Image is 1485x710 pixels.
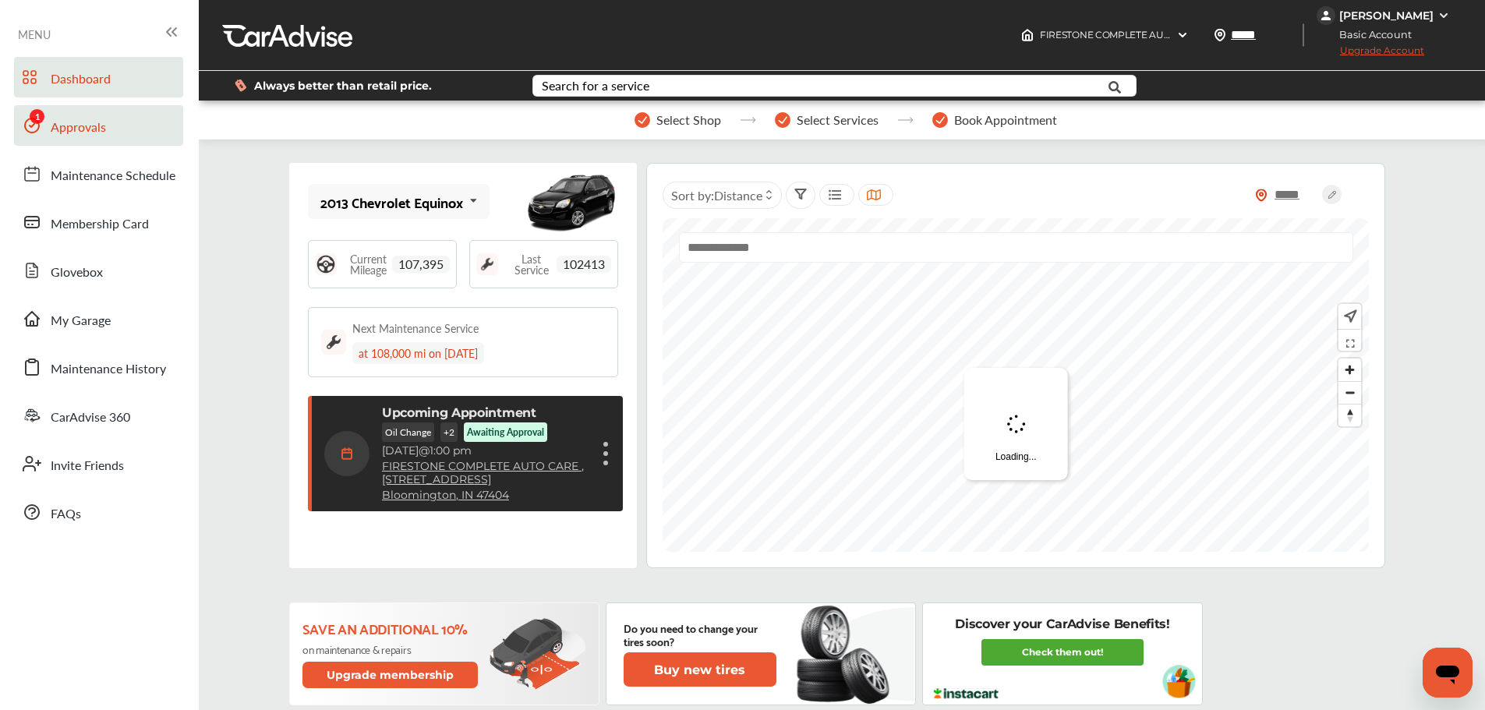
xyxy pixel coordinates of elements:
[14,298,183,339] a: My Garage
[1338,381,1361,404] button: Zoom out
[1255,189,1268,202] img: location_vector_orange.38f05af8.svg
[476,253,498,275] img: maintenance_logo
[14,492,183,532] a: FAQs
[557,256,611,273] span: 102413
[663,218,1369,552] canvas: Map
[1317,44,1424,64] span: Upgrade Account
[254,80,432,91] span: Always better than retail price.
[1338,359,1361,381] button: Zoom in
[624,652,776,687] button: Buy new tires
[51,456,124,476] span: Invite Friends
[320,194,463,210] div: 2013 Chevrolet Equinox
[981,639,1144,666] a: Check them out!
[440,422,458,442] p: + 2
[1021,29,1034,41] img: header-home-logo.8d720a4f.svg
[51,408,130,428] span: CarAdvise 360
[1339,9,1434,23] div: [PERSON_NAME]
[955,616,1169,633] p: Discover your CarAdvise Benefits!
[964,368,1068,480] div: Loading...
[624,621,776,648] p: Do you need to change your tires soon?
[656,113,721,127] span: Select Shop
[302,643,481,655] p: on maintenance & repairs
[1317,6,1335,25] img: jVpblrzwTbfkPYzPPzSLxeg0AAAAASUVORK5CYII=
[352,342,484,364] div: at 108,000 mi on [DATE]
[382,405,536,420] p: Upcoming Appointment
[14,443,183,484] a: Invite Friends
[302,620,481,637] p: Save an additional 10%
[1162,665,1196,698] img: instacart-vehicle.0979a191.svg
[345,253,392,275] span: Current Mileage
[932,112,948,128] img: stepper-checkmark.b5569197.svg
[740,117,756,123] img: stepper-arrow.e24c07c6.svg
[51,504,81,525] span: FAQs
[490,618,586,691] img: update-membership.81812027.svg
[1176,29,1189,41] img: header-down-arrow.9dd2ce7d.svg
[14,57,183,97] a: Dashboard
[897,117,914,123] img: stepper-arrow.e24c07c6.svg
[51,214,149,235] span: Membership Card
[1338,404,1361,426] span: Reset bearing to north
[14,105,183,146] a: Approvals
[51,311,111,331] span: My Garage
[14,154,183,194] a: Maintenance Schedule
[18,28,51,41] span: MENU
[382,422,434,442] p: Oil Change
[1341,308,1357,325] img: recenter.ce011a49.svg
[315,253,337,275] img: steering_logo
[51,69,111,90] span: Dashboard
[525,167,618,237] img: mobile_8280_st0640_046.jpg
[775,112,790,128] img: stepper-checkmark.b5569197.svg
[419,443,430,457] span: @
[382,460,589,486] a: FIRESTONE COMPLETE AUTO CARE ,[STREET_ADDRESS]
[671,186,762,204] span: Sort by :
[624,652,780,687] a: Buy new tires
[467,426,544,439] p: Awaiting Approval
[1214,29,1226,41] img: location_vector.a44bc228.svg
[235,79,246,92] img: dollor_label_vector.a70140d1.svg
[1040,29,1402,41] span: FIRESTONE COMPLETE AUTO CARE , [STREET_ADDRESS] Bloomington , IN 47404
[797,113,879,127] span: Select Services
[51,263,103,283] span: Glovebox
[1338,382,1361,404] span: Zoom out
[382,489,509,502] a: Bloomington, IN 47404
[302,662,479,688] button: Upgrade membership
[392,256,450,273] span: 107,395
[382,443,419,457] span: [DATE]
[14,250,183,291] a: Glovebox
[1318,26,1423,43] span: Basic Account
[1303,23,1304,47] img: header-divider.bc55588e.svg
[1423,648,1473,698] iframe: Button to launch messaging window
[352,320,479,336] div: Next Maintenance Service
[430,443,472,457] span: 1:00 pm
[1338,404,1361,426] button: Reset bearing to north
[542,79,649,92] div: Search for a service
[795,599,898,709] img: new-tire.a0c7fe23.svg
[51,166,175,186] span: Maintenance Schedule
[51,118,106,138] span: Approvals
[506,253,557,275] span: Last Service
[14,347,183,387] a: Maintenance History
[14,395,183,436] a: CarAdvise 360
[321,330,346,355] img: maintenance_logo
[714,186,762,204] span: Distance
[932,688,1001,699] img: instacart-logo.217963cc.svg
[635,112,650,128] img: stepper-checkmark.b5569197.svg
[14,202,183,242] a: Membership Card
[954,113,1057,127] span: Book Appointment
[324,431,369,476] img: calendar-icon.35d1de04.svg
[51,359,166,380] span: Maintenance History
[1437,9,1450,22] img: WGsFRI8htEPBVLJbROoPRyZpYNWhNONpIPPETTm6eUC0GeLEiAAAAAElFTkSuQmCC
